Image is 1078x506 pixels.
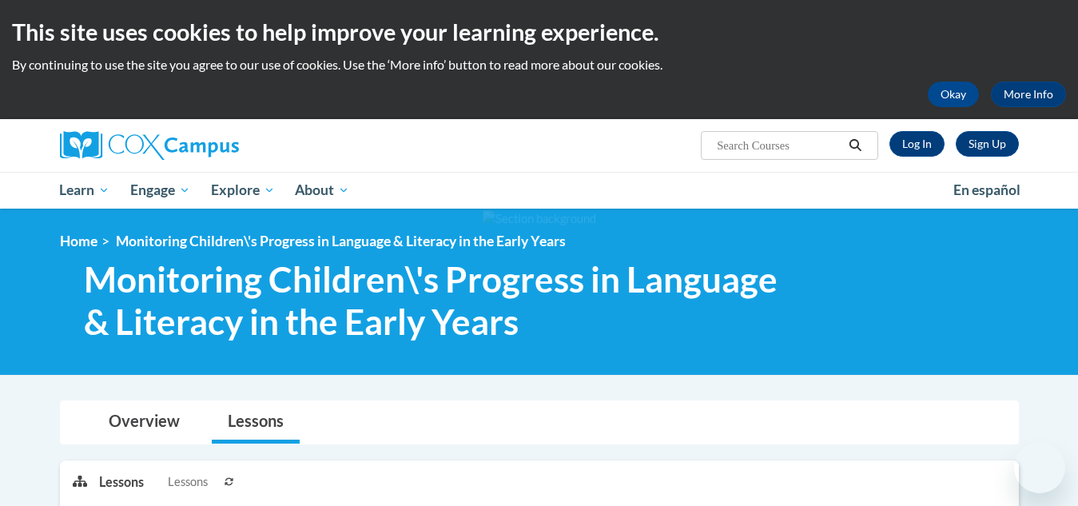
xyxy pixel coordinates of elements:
[928,82,979,107] button: Okay
[12,16,1066,48] h2: This site uses cookies to help improve your learning experience.
[889,131,945,157] a: Log In
[211,181,275,200] span: Explore
[715,136,843,155] input: Search Courses
[60,131,239,160] img: Cox Campus
[201,172,285,209] a: Explore
[60,131,364,160] a: Cox Campus
[130,181,190,200] span: Engage
[99,473,144,491] p: Lessons
[59,181,109,200] span: Learn
[168,473,208,491] span: Lessons
[953,181,1020,198] span: En español
[956,131,1019,157] a: Register
[943,173,1031,207] a: En español
[36,172,1043,209] div: Main menu
[60,233,97,249] a: Home
[12,56,1066,74] p: By continuing to use the site you agree to our use of cookies. Use the ‘More info’ button to read...
[295,181,349,200] span: About
[843,136,867,155] button: Search
[483,210,596,228] img: Section background
[93,401,196,444] a: Overview
[120,172,201,209] a: Engage
[50,172,121,209] a: Learn
[991,82,1066,107] a: More Info
[212,401,300,444] a: Lessons
[84,258,798,343] span: Monitoring Children\'s Progress in Language & Literacy in the Early Years
[116,233,566,249] span: Monitoring Children\'s Progress in Language & Literacy in the Early Years
[1014,442,1065,493] iframe: Button to launch messaging window
[284,172,360,209] a: About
